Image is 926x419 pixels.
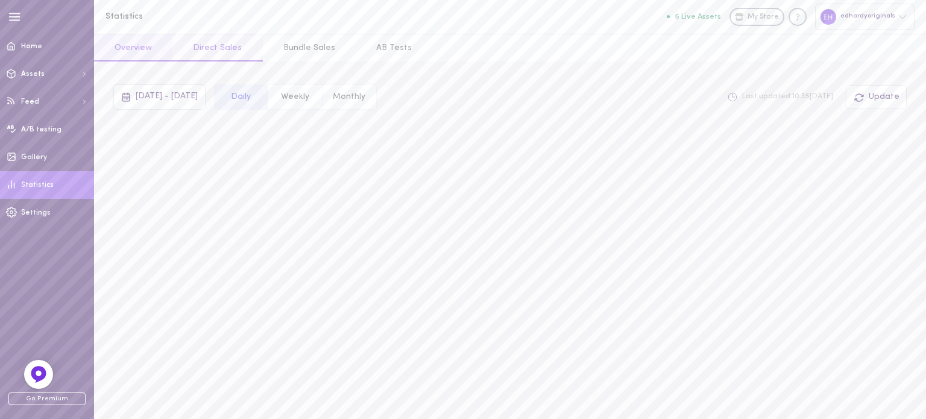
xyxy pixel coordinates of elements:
[214,84,268,110] button: Daily
[729,8,784,26] a: My Store
[748,12,779,23] span: My Store
[172,34,262,61] button: Direct Sales
[268,84,322,110] button: Weekly
[789,8,807,26] div: Knowledge center
[21,43,42,50] span: Home
[21,98,39,106] span: Feed
[94,34,172,61] button: Overview
[106,12,304,21] h1: Statistics
[869,92,899,101] span: Update
[263,34,356,61] button: Bundle Sales
[21,209,51,216] span: Settings
[815,4,915,30] div: edhardyoriginals
[136,92,198,101] span: [DATE] - [DATE]
[21,126,61,133] span: A/B testing
[8,392,86,405] span: Go Premium
[30,365,48,383] img: Feedback Button
[21,154,47,161] span: Gallery
[667,13,729,21] a: 5 Live Assets
[742,92,833,102] span: Last updated : 10:35[DATE]
[322,84,377,110] button: Monthly
[356,34,432,61] button: AB Tests
[667,13,721,20] button: 5 Live Assets
[21,71,45,78] span: Assets
[21,181,54,189] span: Statistics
